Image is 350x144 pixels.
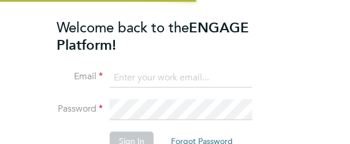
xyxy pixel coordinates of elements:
h2: ENGAGE Platform! [57,19,282,53]
label: Password [57,103,103,115]
span: Welcome back to the [57,18,189,36]
label: Email [57,71,103,83]
input: Enter your work email... [110,67,252,88]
